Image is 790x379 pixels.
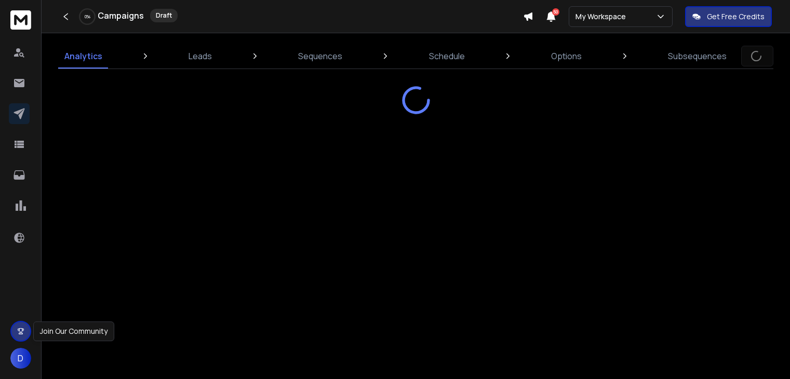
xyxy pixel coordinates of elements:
a: Schedule [423,44,471,69]
p: Analytics [64,50,102,62]
button: Get Free Credits [685,6,772,27]
div: Draft [150,9,178,22]
p: 0 % [85,13,90,20]
span: 50 [552,8,559,16]
h1: Campaigns [98,9,144,22]
a: Analytics [58,44,109,69]
a: Leads [182,44,218,69]
button: D [10,348,31,369]
p: Subsequences [668,50,727,62]
a: Sequences [292,44,349,69]
p: Leads [189,50,212,62]
p: Sequences [298,50,342,62]
div: Join Our Community [33,321,114,341]
a: Subsequences [662,44,733,69]
p: My Workspace [575,11,630,22]
p: Get Free Credits [707,11,765,22]
a: Options [545,44,588,69]
p: Schedule [429,50,465,62]
p: Options [551,50,582,62]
